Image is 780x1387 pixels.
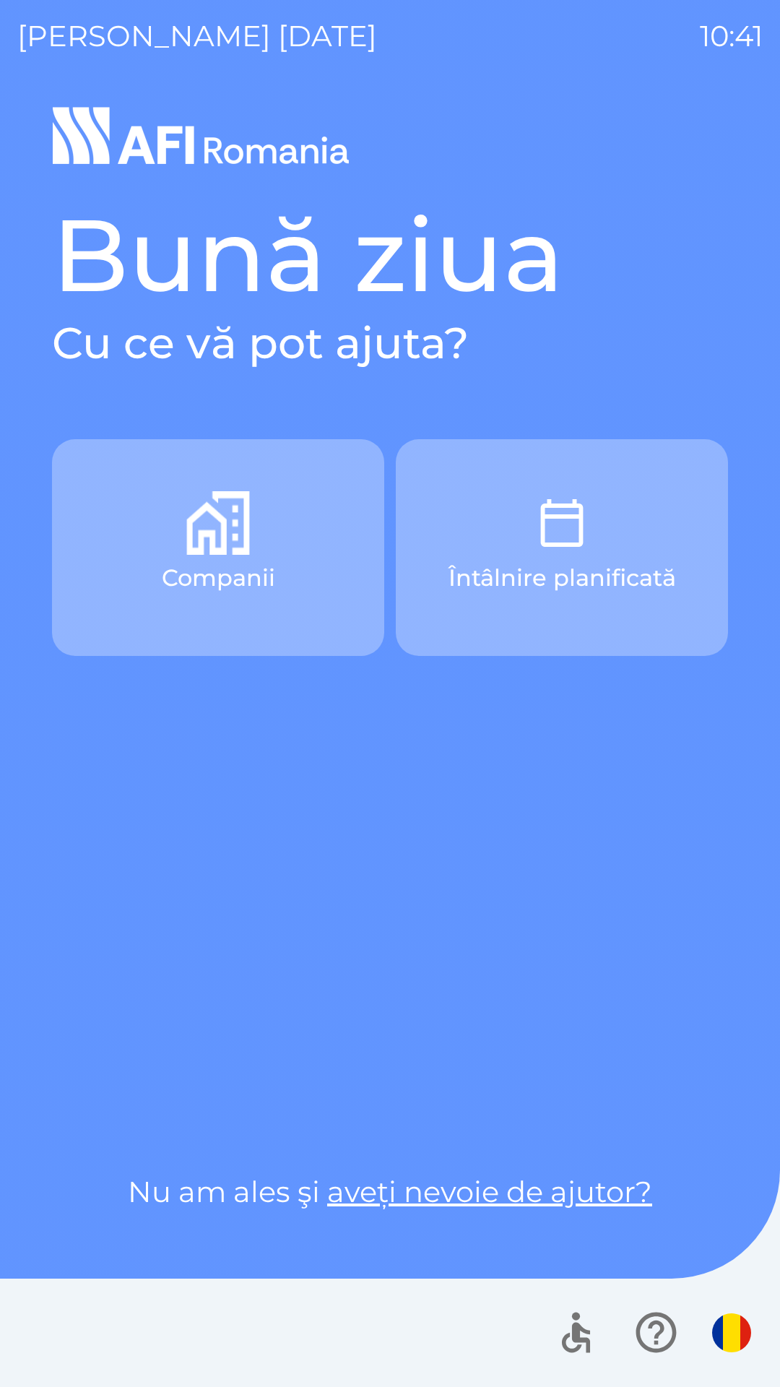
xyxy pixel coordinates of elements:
[448,561,676,595] p: Întâlnire planificată
[327,1174,652,1209] a: aveți nevoie de ajutor?
[52,439,384,656] button: Companii
[17,14,377,58] p: [PERSON_NAME] [DATE]
[396,439,728,656] button: Întâlnire planificată
[52,101,728,170] img: Logo
[52,316,728,370] h2: Cu ce vă pot ajuta?
[162,561,275,595] p: Companii
[52,194,728,316] h1: Bună ziua
[712,1313,751,1352] img: ro flag
[530,491,594,555] img: 91d325ef-26b3-4739-9733-70a8ac0e35c7.png
[52,1170,728,1214] p: Nu am ales şi
[700,14,763,58] p: 10:41
[186,491,250,555] img: b9f982fa-e31d-4f99-8b4a-6499fa97f7a5.png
